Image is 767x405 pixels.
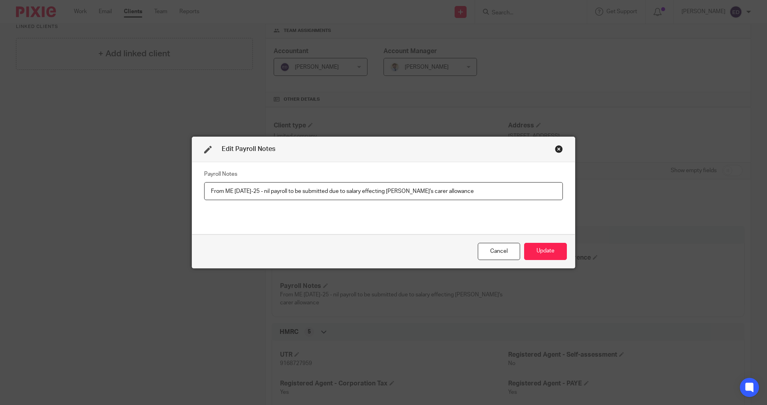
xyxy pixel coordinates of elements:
div: Close this dialog window [478,243,520,260]
label: Payroll Notes [204,170,237,178]
span: Edit Payroll Notes [222,146,275,152]
div: Close this dialog window [555,145,563,153]
button: Update [524,243,567,260]
input: Payroll Notes [204,182,563,200]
